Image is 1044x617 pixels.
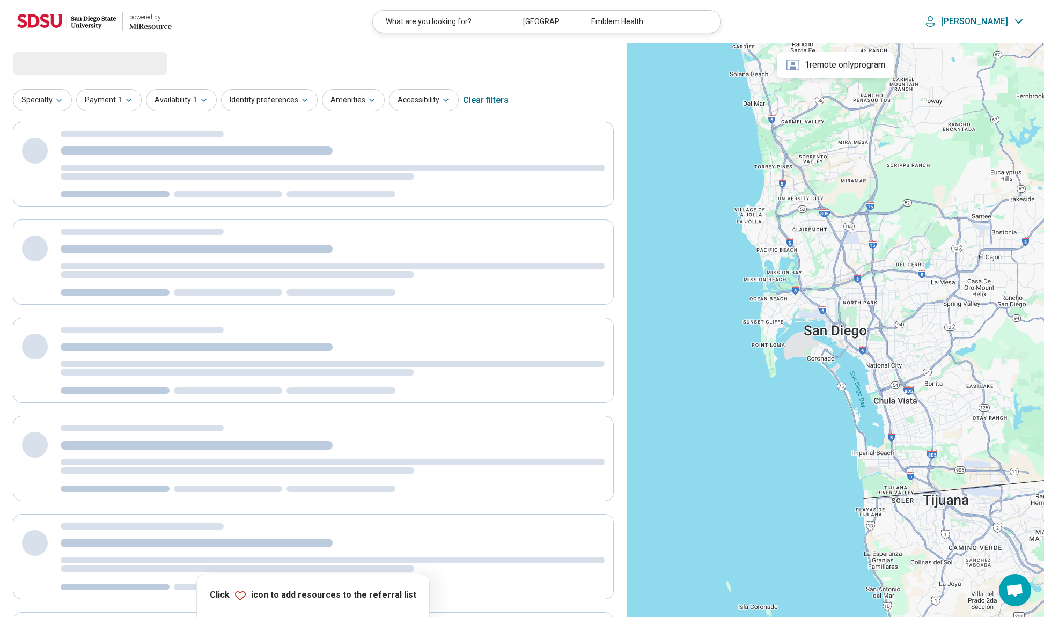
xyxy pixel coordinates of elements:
div: powered by [129,12,172,22]
button: Specialty [13,89,72,111]
div: Open chat [999,574,1031,606]
span: 1 [118,94,122,106]
button: Amenities [322,89,385,111]
span: Loading... [13,52,103,74]
div: Clear filters [463,87,509,113]
div: Emblem Health [578,11,714,33]
button: Accessibility [389,89,459,111]
a: San Diego State Universitypowered by [17,9,172,34]
img: San Diego State University [17,9,116,34]
div: 1 remote only program [777,52,894,78]
span: 1 [193,94,197,106]
p: [PERSON_NAME] [941,16,1008,27]
button: Payment1 [76,89,142,111]
p: Click icon to add resources to the referral list [210,589,416,602]
button: Availability1 [146,89,217,111]
div: What are you looking for? [373,11,509,33]
div: [GEOGRAPHIC_DATA], [GEOGRAPHIC_DATA] [510,11,578,33]
button: Identity preferences [221,89,318,111]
